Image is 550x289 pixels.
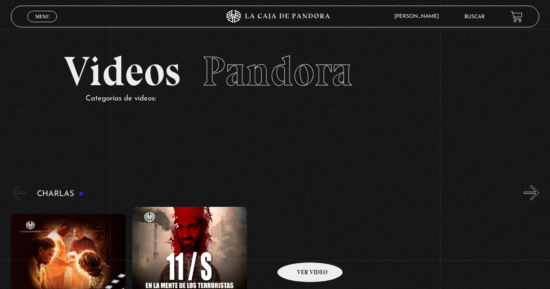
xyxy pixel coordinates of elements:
[64,51,487,92] h2: Videos
[524,185,539,200] button: Next
[37,190,83,198] h3: Charlas
[35,14,50,19] span: Menu
[202,47,353,96] span: Pandora
[32,21,53,27] span: Cerrar
[11,185,26,200] button: Previous
[390,14,447,19] span: [PERSON_NAME]
[464,14,485,20] a: Buscar
[86,92,487,106] p: Categorías de videos:
[511,11,523,23] a: View your shopping cart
